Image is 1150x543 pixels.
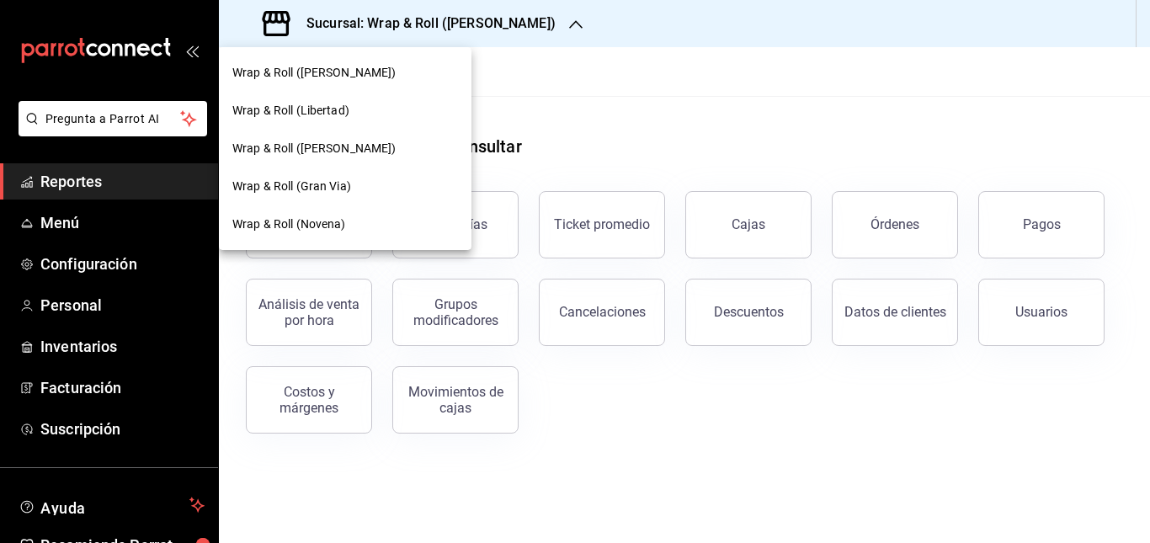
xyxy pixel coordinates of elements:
span: Wrap & Roll (Gran Via) [232,178,351,195]
span: Wrap & Roll ([PERSON_NAME]) [232,64,397,82]
div: Wrap & Roll ([PERSON_NAME]) [219,54,471,92]
span: Wrap & Roll (Novena) [232,216,346,233]
span: Wrap & Roll ([PERSON_NAME]) [232,140,397,157]
div: Wrap & Roll (Gran Via) [219,168,471,205]
div: Wrap & Roll ([PERSON_NAME]) [219,130,471,168]
div: Wrap & Roll (Novena) [219,205,471,243]
span: Wrap & Roll (Libertad) [232,102,349,120]
div: Wrap & Roll (Libertad) [219,92,471,130]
